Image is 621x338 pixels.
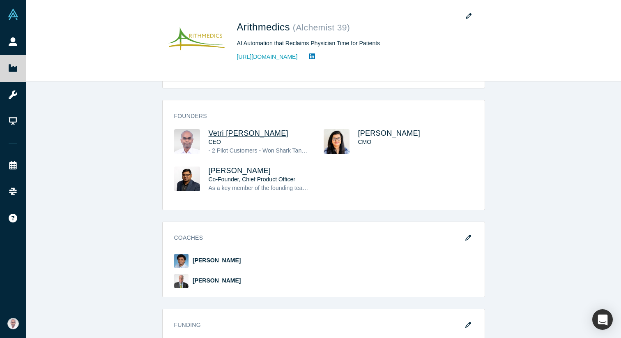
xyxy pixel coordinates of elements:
span: Arithmedics [237,21,293,32]
small: ( Alchemist 39 ) [293,23,350,32]
span: CEO [209,139,221,145]
span: Co-Founder, Chief Product Officer [209,176,295,183]
a: [URL][DOMAIN_NAME] [237,53,298,61]
h3: Founders [174,112,462,120]
img: Renumathy Dhanasekaran's Profile Image [324,129,350,154]
a: Vetri [PERSON_NAME] [209,129,288,137]
a: [PERSON_NAME] [358,129,421,137]
img: Alchemist Vault Logo [7,9,19,20]
div: AI Automation that Reclaims Physician Time for Patients [237,39,467,48]
span: CMO [358,139,372,145]
h3: Funding [174,321,462,329]
img: Vetri Venthan Elango's Profile Image [174,129,200,154]
img: Arithmedics's Logo [168,12,225,69]
a: [PERSON_NAME] [193,257,241,264]
a: [PERSON_NAME] [193,277,241,284]
h3: Coaches [174,234,462,242]
img: Vetri Venthan Elango's Account [7,318,19,329]
a: [PERSON_NAME] [209,167,271,175]
img: Gnani Palanikumar [174,254,189,268]
img: Kevin Harlen [174,274,189,288]
img: Venu Appana's Profile Image [174,167,200,191]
